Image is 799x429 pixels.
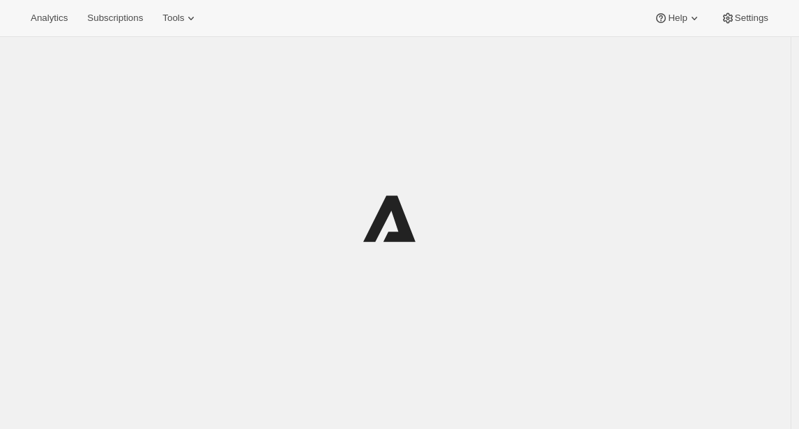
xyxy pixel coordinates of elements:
span: Analytics [31,13,68,24]
span: Settings [735,13,768,24]
button: Help [646,8,709,28]
span: Tools [162,13,184,24]
span: Help [668,13,687,24]
button: Tools [154,8,206,28]
span: Subscriptions [87,13,143,24]
button: Analytics [22,8,76,28]
button: Subscriptions [79,8,151,28]
button: Settings [713,8,777,28]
